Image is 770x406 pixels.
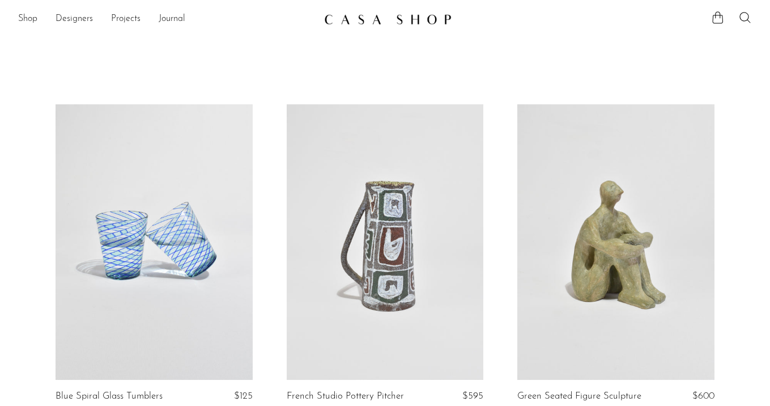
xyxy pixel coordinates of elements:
[18,10,315,29] nav: Desktop navigation
[56,12,93,27] a: Designers
[692,391,714,401] span: $600
[159,12,185,27] a: Journal
[18,10,315,29] ul: NEW HEADER MENU
[56,391,163,401] a: Blue Spiral Glass Tumblers
[462,391,483,401] span: $595
[517,391,641,401] a: Green Seated Figure Sculpture
[234,391,253,401] span: $125
[287,391,404,401] a: French Studio Pottery Pitcher
[18,12,37,27] a: Shop
[111,12,141,27] a: Projects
